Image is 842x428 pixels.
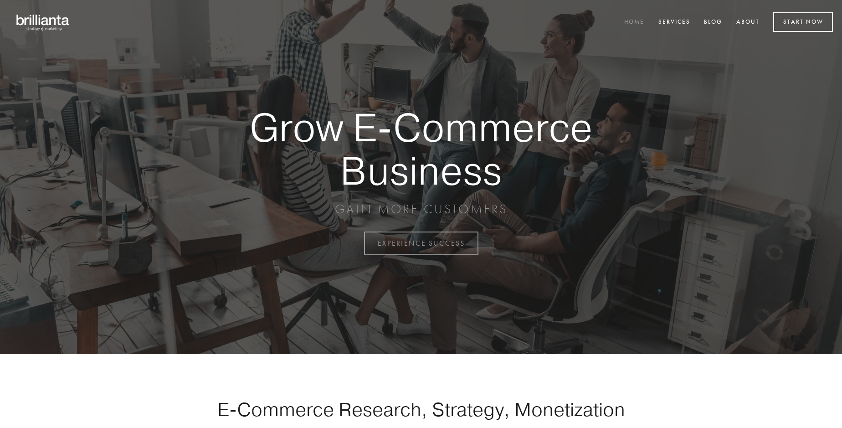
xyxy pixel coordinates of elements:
a: Home [618,15,650,30]
strong: Grow E-Commerce Business [218,106,624,192]
a: Services [652,15,696,30]
a: About [730,15,765,30]
h1: E-Commerce Research, Strategy, Monetization [189,398,653,421]
p: GAIN MORE CUSTOMERS [218,201,624,217]
a: EXPERIENCE SUCCESS [364,232,478,255]
a: Blog [698,15,728,30]
img: brillianta - research, strategy, marketing [9,9,77,36]
a: Start Now [773,12,833,32]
